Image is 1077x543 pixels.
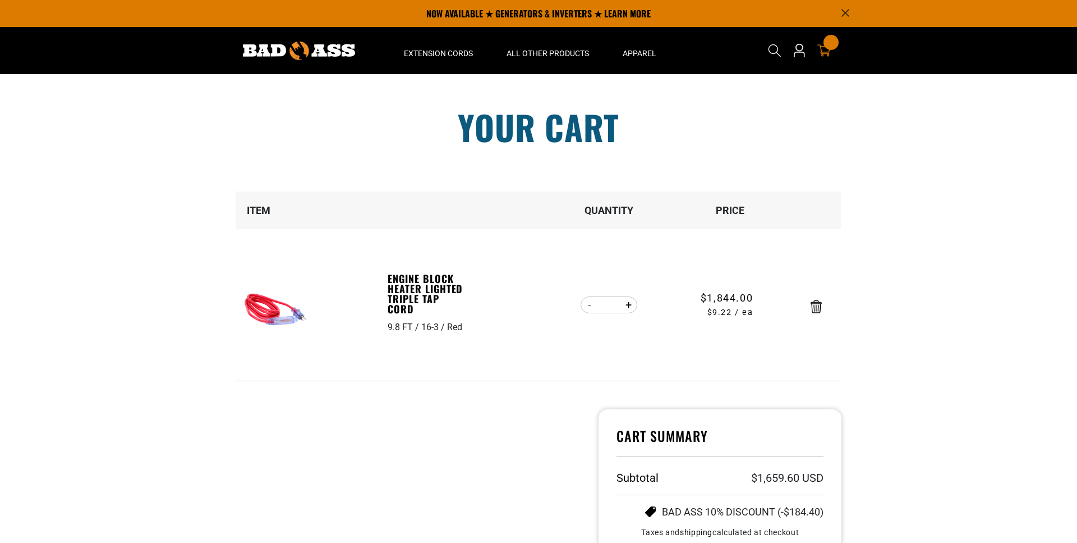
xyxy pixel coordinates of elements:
th: Item [236,191,387,229]
div: 16-3 [421,321,447,334]
summary: Apparel [606,27,673,74]
h4: Cart Summary [616,427,823,457]
summary: Search [766,42,784,60]
span: Apparel [623,48,656,58]
img: Bad Ass Extension Cords [243,42,355,60]
li: BAD ASS 10% DISCOUNT (-$184.40) [616,504,823,519]
img: red [240,274,311,345]
h1: Your cart [227,110,850,144]
ul: Discount [616,504,823,519]
input: Quantity for Engine Block Heater Lighted Triple Tap Cord [598,295,620,314]
summary: All Other Products [490,27,606,74]
th: Quantity [549,191,670,229]
span: Extension Cords [404,48,473,58]
div: Red [447,321,462,334]
p: $1,659.60 USD [751,472,823,483]
small: Taxes and calculated at checkout [616,528,823,536]
a: Engine Block Heater Lighted Triple Tap Cord [388,273,465,314]
summary: Extension Cords [387,27,490,74]
a: Remove Engine Block Heater Lighted Triple Tap Cord - 9.8 FT / 16-3 / Red [811,303,822,311]
span: $1,844.00 [701,290,753,305]
th: Price [670,191,791,229]
h3: Subtotal [616,472,659,483]
span: $9.22 / ea [670,307,790,319]
a: shipping [680,528,712,537]
div: 9.8 FT [388,321,421,334]
span: All Other Products [507,48,589,58]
